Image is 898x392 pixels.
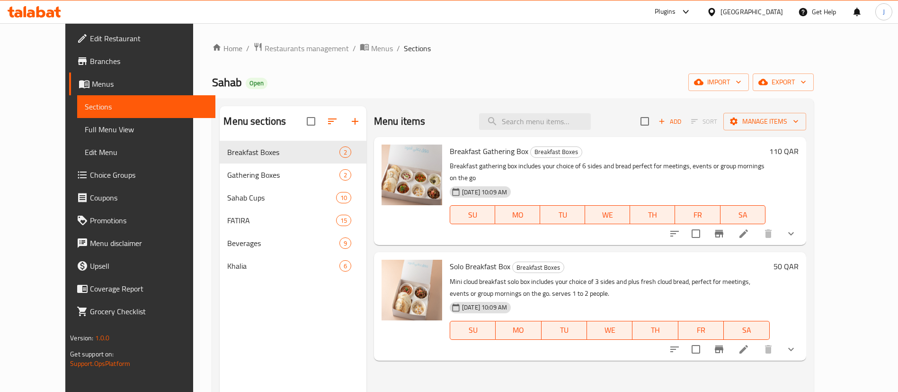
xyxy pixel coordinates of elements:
button: sort-choices [663,222,686,245]
span: Select to update [686,224,706,244]
a: Restaurants management [253,42,349,55]
a: Sections [77,95,215,118]
span: Solo Breakfast Box [450,259,510,273]
button: Manage items [723,113,806,130]
h6: 110 QAR [769,145,799,158]
span: Promotions [90,215,208,226]
button: WE [585,205,630,224]
button: delete [757,222,780,245]
span: Breakfast Boxes [531,146,582,157]
a: Menus [69,73,215,95]
span: MO [499,323,537,337]
span: SA [728,323,765,337]
div: Sahab Cups [227,192,336,203]
button: Add [655,114,685,129]
h2: Menu sections [223,114,286,128]
span: Full Menu View [85,124,208,135]
span: Version: [70,332,93,344]
span: SU [454,208,491,222]
a: Menus [360,42,393,55]
span: Select all sections [301,111,321,131]
span: Menus [371,43,393,54]
div: Open [246,78,267,89]
button: sort-choices [663,338,686,361]
span: J [883,7,885,17]
div: items [339,169,351,181]
span: MO [499,208,536,222]
li: / [246,43,249,54]
div: [GEOGRAPHIC_DATA] [720,7,783,17]
button: FR [678,321,724,340]
span: Coupons [90,192,208,203]
span: 6 [340,262,351,271]
button: delete [757,338,780,361]
span: SA [724,208,762,222]
div: Breakfast Boxes [530,146,582,158]
div: FATIRA [227,215,336,226]
div: Sahab Cups10 [220,186,366,209]
button: SU [450,321,496,340]
span: Menu disclaimer [90,237,208,249]
input: search [479,113,591,130]
button: TU [542,321,587,340]
span: 15 [337,216,351,225]
span: 2 [340,171,351,180]
span: 10 [337,193,351,202]
div: items [339,237,351,249]
button: Branch-specific-item [708,338,730,361]
button: SA [720,205,765,224]
span: 9 [340,239,351,248]
p: Breakfast gathering box includes your choice of 6 sides and bread perfect for meetings, events or... [450,160,765,184]
a: Edit menu item [738,344,749,355]
span: [DATE] 10:09 AM [458,303,511,312]
div: Plugins [655,6,676,18]
button: Branch-specific-item [708,222,730,245]
h2: Menu items [374,114,426,128]
button: MO [496,321,541,340]
a: Menu disclaimer [69,232,215,255]
span: [DATE] 10:09 AM [458,188,511,197]
span: TU [544,208,581,222]
span: Gathering Boxes [227,169,339,181]
span: import [696,76,741,88]
span: Manage items [731,116,799,128]
span: Breakfast Boxes [227,146,339,158]
span: FR [679,208,716,222]
span: Breakfast Boxes [513,262,564,273]
a: Choice Groups [69,164,215,186]
a: Home [212,43,242,54]
span: FR [682,323,720,337]
button: TU [540,205,585,224]
button: WE [587,321,632,340]
span: Select to update [686,339,706,359]
span: 1.0.0 [95,332,110,344]
span: Khalia [227,260,339,272]
nav: breadcrumb [212,42,813,55]
div: FATIRA15 [220,209,366,232]
span: Sections [85,101,208,112]
button: import [688,73,749,91]
div: items [339,260,351,272]
a: Branches [69,50,215,73]
span: TH [634,208,671,222]
img: Breakfast Gathering Box [382,145,442,205]
span: WE [591,323,629,337]
span: Sort sections [321,110,344,133]
a: Grocery Checklist [69,300,215,323]
button: MO [495,205,540,224]
button: SU [450,205,495,224]
button: Add section [344,110,366,133]
span: Add [657,116,683,127]
li: / [397,43,400,54]
button: TH [632,321,678,340]
div: Khalia6 [220,255,366,277]
span: Restaurants management [265,43,349,54]
button: show more [780,222,802,245]
span: WE [589,208,626,222]
span: Edit Restaurant [90,33,208,44]
span: Choice Groups [90,169,208,181]
li: / [353,43,356,54]
span: Breakfast Gathering Box [450,144,528,158]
